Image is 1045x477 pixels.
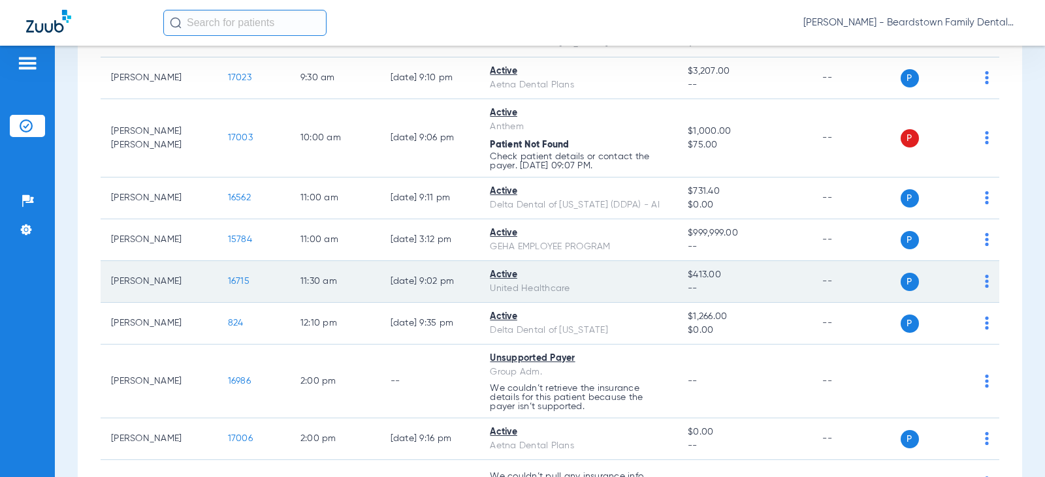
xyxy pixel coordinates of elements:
[901,430,919,448] span: P
[228,277,249,286] span: 16715
[688,282,801,296] span: --
[490,140,569,149] span: Patient Not Found
[101,219,217,261] td: [PERSON_NAME]
[228,377,251,386] span: 16986
[490,268,667,282] div: Active
[812,177,900,219] td: --
[688,78,801,92] span: --
[812,418,900,460] td: --
[101,261,217,303] td: [PERSON_NAME]
[688,198,801,212] span: $0.00
[101,345,217,418] td: [PERSON_NAME]
[380,177,480,219] td: [DATE] 9:11 PM
[380,99,480,177] td: [DATE] 9:06 PM
[26,10,71,33] img: Zuub Logo
[490,152,667,170] p: Check patient details or contact the payer. [DATE] 09:07 PM.
[290,418,380,460] td: 2:00 PM
[101,57,217,99] td: [PERSON_NAME]
[490,352,667,365] div: Unsupported Payer
[688,185,801,198] span: $731.40
[380,219,480,261] td: [DATE] 3:12 PM
[688,425,801,439] span: $0.00
[490,185,667,198] div: Active
[688,65,801,78] span: $3,207.00
[490,120,667,134] div: Anthem
[490,65,667,78] div: Active
[290,261,380,303] td: 11:30 AM
[688,310,801,324] span: $1,266.00
[901,69,919,87] span: P
[803,16,1019,29] span: [PERSON_NAME] - Beardstown Family Dental
[985,131,989,144] img: group-dot-blue.svg
[490,324,667,337] div: Delta Dental of [US_STATE]
[290,219,380,261] td: 11:00 AM
[490,425,667,439] div: Active
[985,275,989,288] img: group-dot-blue.svg
[490,439,667,453] div: Aetna Dental Plans
[688,324,801,337] span: $0.00
[290,345,380,418] td: 2:00 PM
[380,418,480,460] td: [DATE] 9:16 PM
[688,138,801,152] span: $75.00
[380,303,480,345] td: [DATE] 9:35 PM
[812,345,900,418] td: --
[290,99,380,177] td: 10:00 AM
[985,191,989,204] img: group-dot-blue.svg
[688,240,801,254] span: --
[985,375,989,388] img: group-dot-blue.svg
[228,235,252,244] span: 15784
[901,315,919,333] span: P
[490,310,667,324] div: Active
[688,125,801,138] span: $1,000.00
[901,129,919,147] span: P
[901,189,919,208] span: P
[290,57,380,99] td: 9:30 AM
[17,55,38,71] img: hamburger-icon
[290,303,380,345] td: 12:10 PM
[985,71,989,84] img: group-dot-blue.svg
[101,99,217,177] td: [PERSON_NAME] [PERSON_NAME]
[490,106,667,120] div: Active
[380,57,480,99] td: [DATE] 9:10 PM
[290,177,380,219] td: 11:00 AM
[490,226,667,240] div: Active
[490,365,667,379] div: Group Adm.
[985,233,989,246] img: group-dot-blue.svg
[228,73,251,82] span: 17023
[985,432,989,445] img: group-dot-blue.svg
[812,57,900,99] td: --
[170,17,182,29] img: Search Icon
[812,303,900,345] td: --
[228,133,253,142] span: 17003
[688,439,801,453] span: --
[228,193,251,202] span: 16562
[688,226,801,240] span: $999,999.00
[163,10,327,36] input: Search for patients
[490,282,667,296] div: United Healthcare
[228,318,244,328] span: 824
[380,345,480,418] td: --
[490,198,667,212] div: Delta Dental of [US_STATE] (DDPA) - AI
[490,240,667,254] div: GEHA EMPLOYEE PROGRAM
[812,219,900,261] td: --
[490,78,667,92] div: Aetna Dental Plans
[901,231,919,249] span: P
[228,434,253,443] span: 17006
[490,384,667,411] p: We couldn’t retrieve the insurance details for this patient because the payer isn’t supported.
[101,177,217,219] td: [PERSON_NAME]
[901,273,919,291] span: P
[688,377,698,386] span: --
[101,418,217,460] td: [PERSON_NAME]
[688,268,801,282] span: $413.00
[812,261,900,303] td: --
[812,99,900,177] td: --
[380,261,480,303] td: [DATE] 9:02 PM
[985,316,989,330] img: group-dot-blue.svg
[101,303,217,345] td: [PERSON_NAME]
